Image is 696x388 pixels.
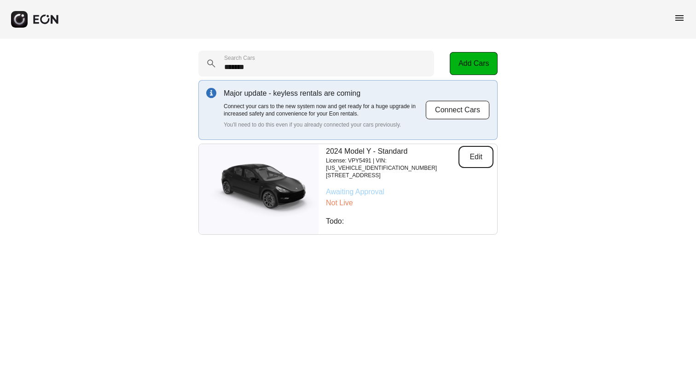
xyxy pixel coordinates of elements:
[224,121,425,128] p: You'll need to do this even if you already connected your cars previously.
[326,146,458,157] p: 2024 Model Y - Standard
[326,172,458,179] p: [STREET_ADDRESS]
[326,216,493,227] p: Todo:
[425,100,490,120] button: Connect Cars
[224,54,255,62] label: Search Cars
[199,159,319,219] img: car
[326,186,493,197] p: Awaiting Approval
[450,52,498,75] button: Add Cars
[326,197,493,208] p: Not Live
[224,103,425,117] p: Connect your cars to the new system now and get ready for a huge upgrade in increased safety and ...
[224,88,425,99] p: Major update - keyless rentals are coming
[458,146,493,168] button: Edit
[326,157,458,172] p: License: VPY5491 | VIN: [US_VEHICLE_IDENTIFICATION_NUMBER]
[206,88,216,98] img: info
[674,12,685,23] span: menu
